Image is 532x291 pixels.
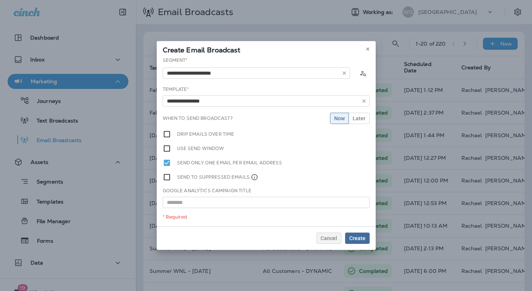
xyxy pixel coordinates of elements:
button: Now [330,113,349,124]
span: Later [353,116,365,121]
button: Create [345,233,370,244]
span: Cancel [321,236,337,241]
label: Use send window [177,144,224,153]
label: Segment [163,57,188,63]
label: Template [163,86,189,92]
div: * Required [163,214,370,220]
div: Create Email Broadcast [157,41,376,57]
span: Create [349,236,365,241]
button: Calculate the estimated number of emails to be sent based on selected segment. (This could take a... [356,66,370,80]
label: Send only one email per email address [177,159,282,167]
label: Send to suppressed emails. [177,173,259,181]
span: Now [334,116,345,121]
label: Google Analytics Campaign Title [163,188,251,194]
button: Later [348,113,370,124]
label: When to send broadcast? [163,115,233,121]
button: Cancel [316,233,341,244]
label: Drip emails over time [177,130,234,138]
